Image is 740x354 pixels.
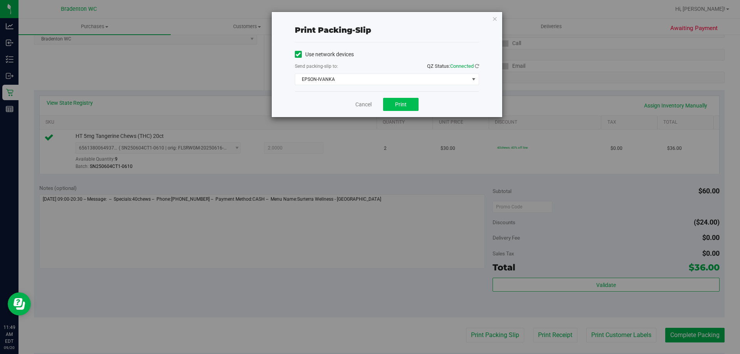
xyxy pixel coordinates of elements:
label: Send packing-slip to: [295,63,338,70]
a: Cancel [355,101,372,109]
label: Use network devices [295,50,354,59]
span: select [469,74,478,85]
span: Print packing-slip [295,25,371,35]
span: Connected [450,63,474,69]
span: EPSON-IVANKA [295,74,469,85]
span: Print [395,101,407,107]
button: Print [383,98,419,111]
iframe: Resource center [8,292,31,315]
span: QZ Status: [427,63,479,69]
